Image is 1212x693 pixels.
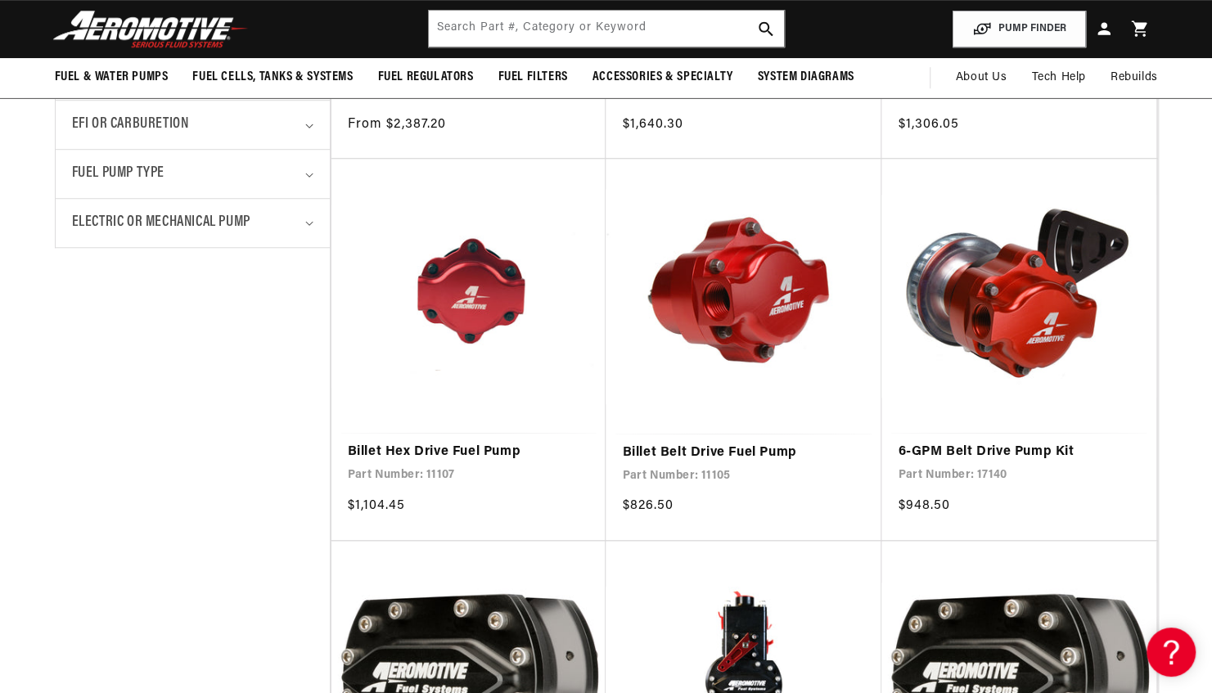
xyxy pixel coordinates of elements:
a: About Us [943,58,1019,97]
a: Billet Hex Drive Fuel Pump [348,442,590,463]
summary: Accessories & Specialty [580,58,746,97]
summary: Fuel Regulators [366,58,486,97]
summary: Fuel Filters [486,58,580,97]
summary: Fuel & Water Pumps [43,58,181,97]
summary: Rebuilds [1098,58,1170,97]
span: Fuel & Water Pumps [55,69,169,86]
span: Fuel Pump Type [72,162,164,186]
summary: Fuel Pump Type (0 selected) [72,150,313,198]
summary: System Diagrams [746,58,867,97]
summary: EFI or Carburetion (0 selected) [72,101,313,149]
a: 6-GPM Belt Drive Pump Kit [898,442,1140,463]
span: System Diagrams [758,69,854,86]
input: Search by Part Number, Category or Keyword [429,11,784,47]
a: Billet Belt Drive Fuel Pump [622,443,865,464]
button: PUMP FINDER [953,11,1086,47]
summary: Fuel Cells, Tanks & Systems [180,58,365,97]
span: Fuel Filters [498,69,568,86]
span: About Us [955,71,1007,83]
span: Fuel Regulators [378,69,474,86]
span: EFI or Carburetion [72,113,189,137]
img: Aeromotive [48,10,253,48]
span: Tech Help [1031,69,1085,87]
summary: Electric or Mechanical Pump (0 selected) [72,199,313,247]
span: Electric or Mechanical Pump [72,211,250,235]
button: search button [748,11,784,47]
span: Fuel Cells, Tanks & Systems [192,69,353,86]
summary: Tech Help [1019,58,1097,97]
span: Accessories & Specialty [592,69,733,86]
span: Rebuilds [1111,69,1158,87]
